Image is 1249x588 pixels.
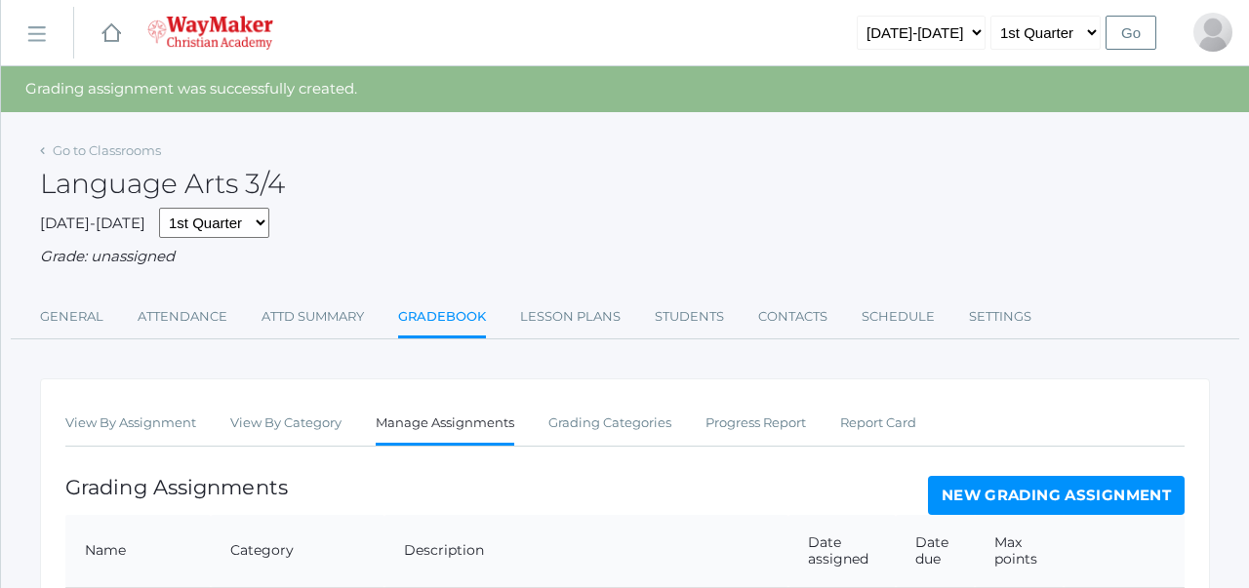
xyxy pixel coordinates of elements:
th: Date due [896,515,975,588]
a: Students [655,297,724,336]
a: View By Category [230,404,342,443]
a: View By Assignment [65,404,196,443]
h1: Grading Assignments [65,476,288,498]
a: General [40,297,103,336]
a: Settings [969,297,1031,336]
a: Gradebook [398,297,486,339]
th: Date assigned [788,515,896,588]
th: Category [211,515,384,588]
th: Name [65,515,211,588]
th: Description [384,515,788,588]
a: New Grading Assignment [928,476,1185,515]
input: Go [1106,16,1156,50]
a: Report Card [840,404,916,443]
h2: Language Arts 3/4 [40,169,285,199]
a: Grading Categories [548,404,671,443]
span: [DATE]-[DATE] [40,214,145,232]
a: Progress Report [705,404,806,443]
a: Contacts [758,297,827,336]
div: Grade: unassigned [40,246,1210,268]
div: Joshua Bennett [1193,13,1232,52]
a: Schedule [862,297,935,336]
a: Manage Assignments [376,404,514,446]
th: Max points [975,515,1064,588]
div: Grading assignment was successfully created. [1,66,1249,112]
a: Attendance [138,297,227,336]
a: Go to Classrooms [53,142,161,158]
a: Lesson Plans [520,297,621,336]
img: 4_waymaker-logo-stack-white.png [147,16,273,50]
a: Attd Summary [262,297,364,336]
